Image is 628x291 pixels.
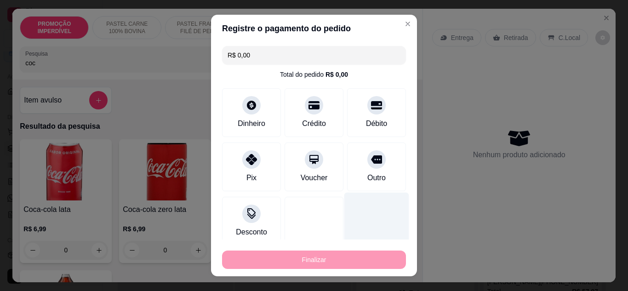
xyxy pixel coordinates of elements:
[280,70,348,79] div: Total do pedido
[236,227,267,238] div: Desconto
[238,118,265,129] div: Dinheiro
[302,118,326,129] div: Crédito
[211,15,417,42] header: Registre o pagamento do pedido
[325,70,348,79] div: R$ 0,00
[400,17,415,31] button: Close
[366,118,387,129] div: Débito
[246,172,257,183] div: Pix
[301,172,328,183] div: Voucher
[367,172,386,183] div: Outro
[228,46,400,64] input: Ex.: hambúrguer de cordeiro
